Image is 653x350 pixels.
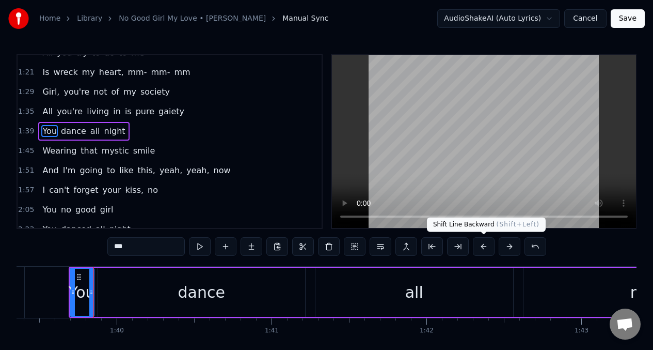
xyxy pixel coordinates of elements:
[18,205,34,215] span: 2:05
[74,204,97,216] span: good
[69,281,95,304] div: You
[137,164,156,176] span: this,
[41,223,58,235] span: You
[41,105,54,117] span: All
[60,223,92,235] span: danced
[147,184,159,196] span: no
[18,165,34,176] span: 1:51
[110,86,120,98] span: of
[18,87,34,97] span: 1:29
[81,66,96,78] span: my
[185,164,210,176] span: yeah,
[265,327,279,335] div: 1:41
[118,164,134,176] span: like
[79,145,99,157] span: that
[8,8,29,29] img: youka
[41,125,58,137] span: You
[575,327,588,335] div: 1:43
[18,224,34,235] span: 2:23
[124,105,133,117] span: is
[135,105,155,117] span: pure
[18,67,34,78] span: 1:21
[112,105,122,117] span: in
[427,218,546,232] div: Shift Line Backward
[158,164,183,176] span: yeah,
[99,204,115,216] span: girl
[178,281,225,304] div: dance
[92,86,108,98] span: not
[18,106,34,117] span: 1:35
[94,223,106,235] span: all
[610,309,641,340] div: Open chat
[89,125,101,137] span: all
[56,105,84,117] span: you're
[127,66,148,78] span: mm-
[98,66,125,78] span: heart,
[62,86,90,98] span: you're
[102,184,122,196] span: your
[282,13,328,24] span: Manual Sync
[41,164,59,176] span: And
[108,223,132,235] span: night
[157,105,185,117] span: gaiety
[77,13,102,24] a: Library
[103,125,126,137] span: night
[78,164,104,176] span: going
[41,184,46,196] span: I
[41,86,60,98] span: Girl,
[41,66,50,78] span: Is
[101,145,130,157] span: mystic
[62,164,77,176] span: I'm
[132,145,156,157] span: smile
[110,327,124,335] div: 1:40
[53,66,79,78] span: wreck
[122,86,137,98] span: my
[18,146,34,156] span: 1:45
[139,86,171,98] span: society
[611,9,645,28] button: Save
[39,13,328,24] nav: breadcrumb
[213,164,232,176] span: now
[48,184,70,196] span: can't
[60,125,87,137] span: dance
[405,281,423,304] div: all
[39,13,60,24] a: Home
[41,204,58,216] span: You
[18,185,34,195] span: 1:57
[497,221,540,228] span: ( Shift+Left )
[124,184,145,196] span: kiss,
[73,184,100,196] span: forget
[150,66,171,78] span: mm-
[18,126,34,136] span: 1:39
[60,204,72,216] span: no
[173,66,191,78] span: mm
[420,327,434,335] div: 1:42
[41,145,77,157] span: Wearing
[564,9,606,28] button: Cancel
[119,13,266,24] a: No Good Girl My Love • [PERSON_NAME]
[106,164,116,176] span: to
[86,105,110,117] span: living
